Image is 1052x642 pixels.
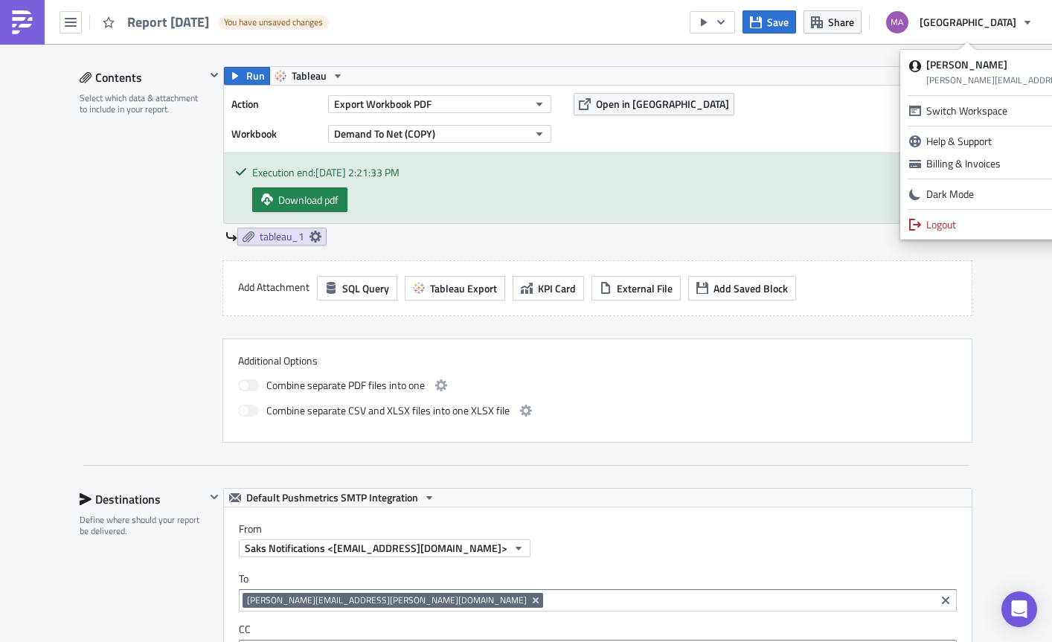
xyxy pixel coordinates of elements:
span: Saks Notifications <[EMAIL_ADDRESS][DOMAIN_NAME]> [245,540,507,556]
span: Save [767,14,789,30]
label: To [239,572,957,585]
button: KPI Card [513,276,584,301]
span: Run [246,67,265,85]
img: Avatar [885,10,910,35]
label: Workbook [231,123,321,145]
body: Rich Text Area. Press ALT-0 for help. [6,6,711,18]
span: Share [828,14,854,30]
span: Tableau [292,67,327,85]
span: [GEOGRAPHIC_DATA] [920,14,1016,30]
label: Additional Options [238,354,957,367]
span: Default Pushmetrics SMTP Integration [246,489,418,507]
label: From [239,522,972,536]
span: External File [617,280,673,296]
button: Run [224,67,270,85]
label: CC [239,623,957,636]
div: Contents [80,66,205,89]
a: tableau_1 [237,228,327,245]
span: [PERSON_NAME][EMAIL_ADDRESS][PERSON_NAME][DOMAIN_NAME] [247,594,527,606]
span: Combine separate CSV and XLSX files into one XLSX file [266,402,510,420]
button: Hide content [205,488,223,506]
div: Select which data & attachment to include in your report. [80,92,205,115]
span: Demand To Net (COPY) [334,126,435,141]
span: tableau_1 [260,230,304,243]
img: PushMetrics [10,10,34,34]
div: Destinations [80,488,205,510]
button: Open in [GEOGRAPHIC_DATA] [574,93,734,115]
button: Default Pushmetrics SMTP Integration [224,489,440,507]
span: Combine separate PDF files into one [266,376,425,394]
span: You have unsaved changes [224,16,323,28]
button: SQL Query [317,276,397,301]
span: Open in [GEOGRAPHIC_DATA] [596,96,729,112]
span: Export Workbook PDF [334,96,432,112]
button: Tableau Export [405,276,505,301]
span: Report [DATE] [127,13,211,31]
button: Tableau [269,67,349,85]
span: SQL Query [342,280,389,296]
button: Save [743,10,796,33]
button: Add Saved Block [688,276,796,301]
div: Define where should your report be delivered. [80,514,205,537]
span: Download pdf [278,192,339,208]
a: Download pdf [252,187,347,212]
label: Action [231,93,321,115]
label: Add Attachment [238,276,309,298]
button: Share [804,10,862,33]
span: Tableau Export [430,280,497,296]
div: Open Intercom Messenger [1001,591,1037,627]
button: [GEOGRAPHIC_DATA] [877,6,1041,39]
button: Export Workbook PDF [328,95,551,113]
span: KPI Card [538,280,576,296]
span: Add Saved Block [713,280,788,296]
div: Execution end: [DATE] 2:21:33 PM [252,164,960,180]
button: Remove Tag [530,593,543,608]
button: Clear selected items [937,591,955,609]
button: Saks Notifications <[EMAIL_ADDRESS][DOMAIN_NAME]> [239,539,530,557]
button: Hide content [205,66,223,84]
button: Demand To Net (COPY) [328,125,551,143]
strong: [PERSON_NAME] [926,57,1007,72]
button: External File [591,276,681,301]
